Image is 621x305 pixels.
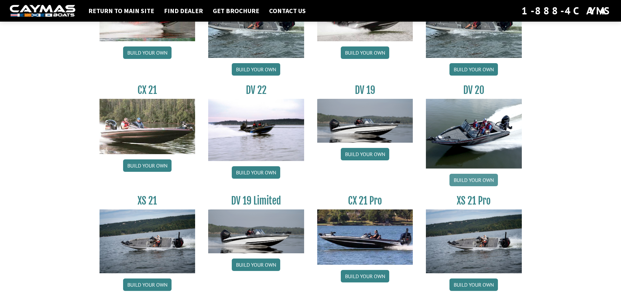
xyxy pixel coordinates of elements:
a: Build your own [341,148,389,160]
h3: DV 19 Limited [208,195,304,207]
a: Build your own [123,159,172,172]
h3: DV 19 [317,84,413,96]
a: Contact Us [266,7,309,15]
h3: CX 21 Pro [317,195,413,207]
img: CX-21Pro_thumbnail.jpg [317,209,413,264]
h3: DV 22 [208,84,304,96]
img: dv-19-ban_from_website_for_caymas_connect.png [208,209,304,253]
img: DV_20_from_website_for_caymas_connect.png [426,99,522,169]
img: white-logo-c9c8dbefe5ff5ceceb0f0178aa75bf4bb51f6bca0971e226c86eb53dfe498488.png [10,5,75,17]
a: Build your own [449,174,498,186]
a: Find Dealer [161,7,206,15]
img: XS_21_thumbnail.jpg [100,209,195,273]
a: Return to main site [85,7,157,15]
h3: DV 20 [426,84,522,96]
a: Build your own [123,46,172,59]
a: Build your own [232,259,280,271]
img: dv-19-ban_from_website_for_caymas_connect.png [317,99,413,143]
a: Build your own [232,63,280,76]
a: Build your own [232,166,280,179]
h3: CX 21 [100,84,195,96]
h3: XS 21 [100,195,195,207]
a: Build your own [341,270,389,282]
a: Build your own [341,46,389,59]
a: Get Brochure [210,7,263,15]
a: Build your own [123,278,172,291]
img: DV22_original_motor_cropped_for_caymas_connect.jpg [208,99,304,161]
a: Build your own [449,63,498,76]
img: XS_21_thumbnail.jpg [426,209,522,273]
img: CX21_thumb.jpg [100,99,195,154]
h3: XS 21 Pro [426,195,522,207]
a: Build your own [449,278,498,291]
div: 1-888-4CAYMAS [521,4,611,18]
